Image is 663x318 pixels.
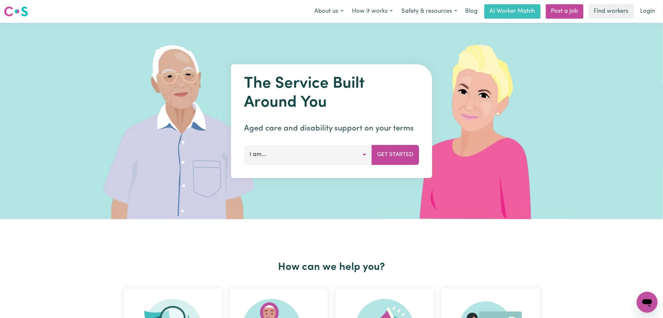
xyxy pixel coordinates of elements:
[637,292,658,313] iframe: Button to launch messaging window
[244,123,419,134] p: Aged care and disability support on your terms
[546,4,584,19] a: Post a job
[397,5,462,18] button: Safety & resources
[462,4,482,19] a: Blog
[637,4,659,19] a: Login
[4,6,28,17] img: Careseekers logo
[244,145,372,165] button: I am...
[372,145,419,165] button: Get Started
[310,5,348,18] button: About us
[589,4,634,19] a: Find workers
[244,75,419,112] h1: The Service Built Around You
[120,261,544,274] h2: How can we help you?
[4,4,28,19] a: Careseekers logo
[348,5,397,18] button: How it works
[484,4,541,19] a: AI Worker Match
